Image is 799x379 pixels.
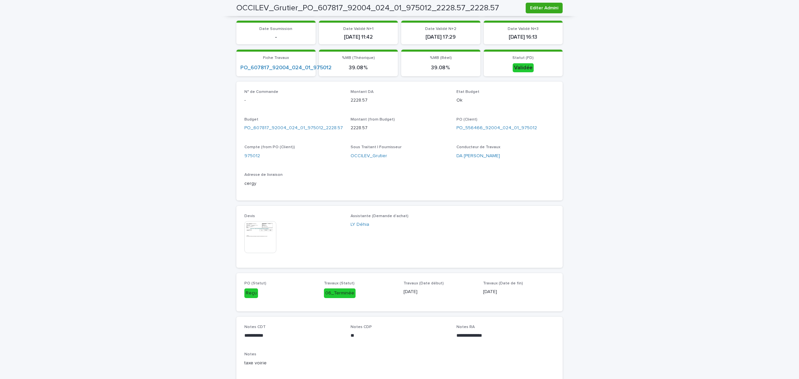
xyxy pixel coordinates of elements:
[240,34,312,40] p: -
[488,34,559,40] p: [DATE] 16:13
[240,65,332,71] a: PO_607817_92004_024_01_975012
[425,27,456,31] span: Date Validé N+2
[351,325,372,329] span: Notes CDP
[244,325,266,329] span: Notes CDT
[405,34,476,40] p: [DATE] 17:29
[456,125,537,132] a: PO_556466_92004_024_01_975012
[483,288,555,295] p: [DATE]
[244,97,343,104] p: -
[456,145,500,149] span: Conducteur de Travaux
[236,3,499,13] h2: OCCILEV_Grutier_PO_607817_92004_024_01_975012_2228.57_2228.57
[508,27,539,31] span: Date Validé N+3
[456,90,479,94] span: Etat Budget
[530,5,558,11] span: Editer Admini
[244,180,343,187] p: cergy
[403,281,444,285] span: Travaux (Date début)
[351,153,387,160] a: OCCILEV_Grutier
[244,360,555,367] p: taxe voirie
[244,281,266,285] span: PO (Statut)
[244,352,256,356] span: Notes
[244,125,343,132] a: PO_607817_92004_024_01_975012_2228.57
[456,153,500,160] a: DA [PERSON_NAME]
[244,90,278,94] span: N° de Commande
[244,173,283,177] span: Adresse de livraison
[405,65,476,71] p: 39.08 %
[244,118,258,122] span: Budget
[323,34,394,40] p: [DATE] 11:42
[324,288,356,298] div: 06_Terminée
[512,56,534,60] span: Statut (FD)
[324,281,355,285] span: Travaux (Statut)
[351,118,395,122] span: Montant (from Budget)
[259,27,292,31] span: Date Soumission
[351,97,449,104] p: 2228.57
[244,153,260,160] a: 975012
[244,214,255,218] span: Devis
[351,214,408,218] span: Assistante (Demande d'achat)
[430,56,452,60] span: %MB (Réel)
[244,288,258,298] div: Reçu
[483,281,523,285] span: Travaux (Date de fin)
[351,90,374,94] span: Montant DA
[351,221,369,228] a: LY Déhia
[244,145,295,149] span: Compte (from PO (Client))
[343,27,374,31] span: Date Validé N+1
[263,56,289,60] span: Fiche Travaux
[351,145,401,149] span: Sous Traitant | Fournisseur
[526,3,563,13] button: Editer Admini
[323,65,394,71] p: 39.08 %
[456,325,475,329] span: Notes RA
[456,118,477,122] span: PO (Client)
[513,63,534,72] div: Validée
[351,125,449,132] p: 2228.57
[342,56,375,60] span: %MB (Théorique)
[456,97,555,104] p: Ok
[403,288,475,295] p: [DATE]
